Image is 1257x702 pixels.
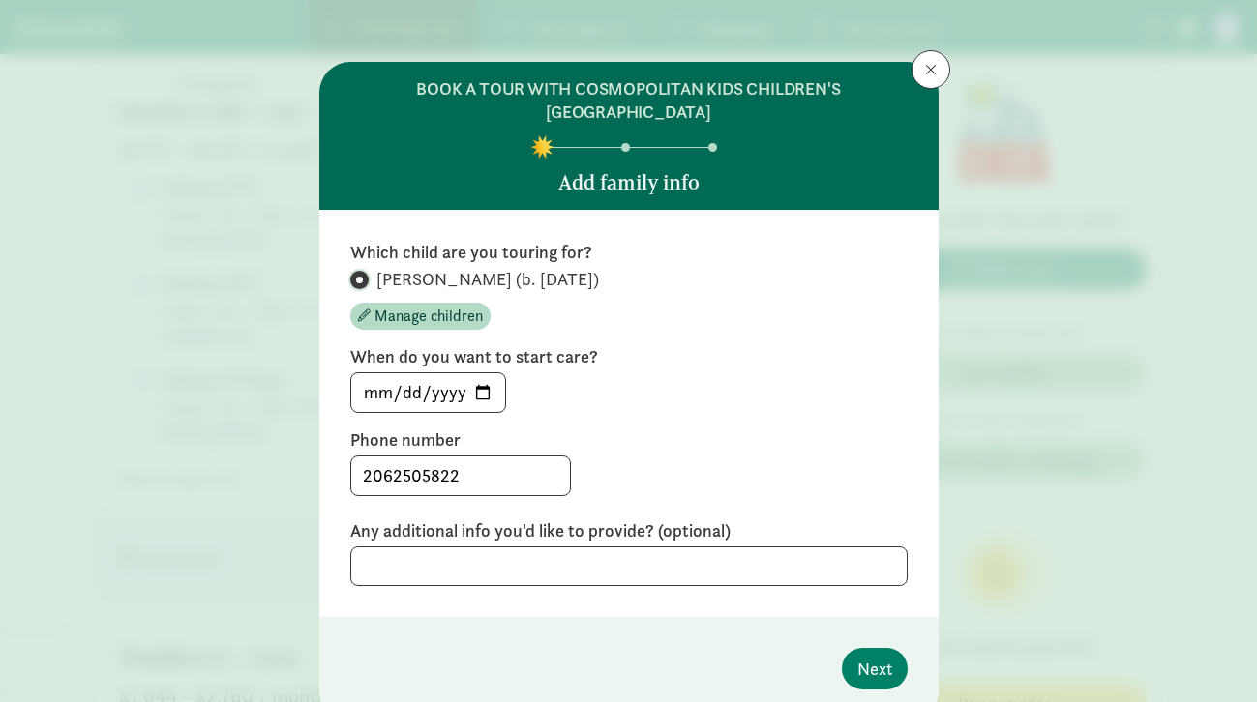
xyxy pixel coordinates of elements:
input: 5555555555 [351,456,570,495]
label: When do you want to start care? [350,345,908,368]
span: [PERSON_NAME] (b. [DATE]) [376,268,599,291]
span: Next [857,656,892,682]
button: Next [842,648,908,689]
button: Manage children [350,303,491,330]
span: Manage children [374,305,483,328]
label: Phone number [350,428,908,452]
h6: BOOK A TOUR WITH COSMOPOLITAN KIDS CHILDREN'S [GEOGRAPHIC_DATA] [350,77,908,124]
h5: Add family info [558,171,700,194]
label: Any additional info you'd like to provide? (optional) [350,519,908,542]
label: Which child are you touring for? [350,241,908,264]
